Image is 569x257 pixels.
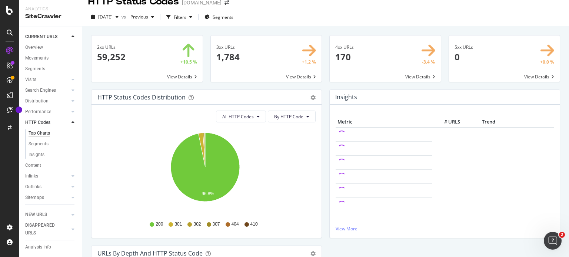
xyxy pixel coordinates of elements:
div: URLs by Depth and HTTP Status Code [97,250,203,257]
div: Segments [29,140,49,148]
a: NEW URLS [25,211,69,219]
a: DISAPPEARED URLS [25,222,69,237]
a: Segments [25,65,77,73]
a: Outlinks [25,183,69,191]
button: By HTTP Code [268,111,316,122]
a: Insights [29,151,77,159]
div: SiteCrawler [25,12,76,21]
a: HTTP Codes [25,119,69,126]
a: Visits [25,76,69,84]
text: 96.8% [202,191,214,196]
iframe: Intercom live chat [544,232,562,250]
button: Segments [202,11,236,23]
a: Performance [25,108,69,116]
div: Segments [25,65,45,73]
a: Distribution [25,97,69,105]
a: Search Engines [25,87,69,94]
a: Top Charts [29,129,77,137]
div: Analysis Info [25,243,51,251]
h4: Insights [335,92,357,102]
a: Inlinks [25,172,69,180]
svg: A chart. [97,128,313,214]
span: 200 [156,221,163,227]
div: Content [25,162,41,169]
span: 2025 Aug. 19th [98,14,113,20]
a: CURRENT URLS [25,33,69,41]
div: Visits [25,76,36,84]
span: Previous [127,14,148,20]
th: Trend [462,116,515,128]
div: Overview [25,44,43,51]
div: Sitemaps [25,194,44,202]
div: Performance [25,108,51,116]
div: NEW URLS [25,211,47,219]
span: 404 [232,221,239,227]
span: vs [122,14,127,20]
span: 307 [213,221,220,227]
span: 2 [559,232,565,238]
div: Analytics [25,6,76,12]
div: Inlinks [25,172,38,180]
span: All HTTP Codes [222,114,254,120]
a: Overview [25,44,77,51]
a: Sitemaps [25,194,69,202]
button: Filters [163,11,195,23]
a: Analysis Info [25,243,77,251]
span: 410 [250,221,258,227]
button: [DATE] [88,11,122,23]
th: # URLS [432,116,462,128]
th: Metric [336,116,432,128]
div: Search Engines [25,87,56,94]
button: All HTTP Codes [216,111,266,122]
div: HTTP Status Codes Distribution [97,94,186,101]
div: DISAPPEARED URLS [25,222,63,237]
span: Segments [213,14,233,20]
div: HTTP Codes [25,119,50,126]
span: By HTTP Code [274,114,303,120]
div: Distribution [25,97,49,105]
span: 302 [193,221,201,227]
div: Url Explorer [25,208,48,216]
div: gear [310,95,316,100]
span: 301 [174,221,182,227]
a: View More [336,226,554,232]
a: Content [25,162,77,169]
div: Outlinks [25,183,41,191]
div: Movements [25,54,49,62]
div: Insights [29,151,44,159]
button: Previous [127,11,157,23]
div: Filters [174,14,186,20]
a: Url Explorer [25,208,77,216]
div: Top Charts [29,129,50,137]
div: Tooltip anchor [16,106,22,113]
a: Movements [25,54,77,62]
a: Segments [29,140,77,148]
div: gear [310,251,316,256]
div: CURRENT URLS [25,33,57,41]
